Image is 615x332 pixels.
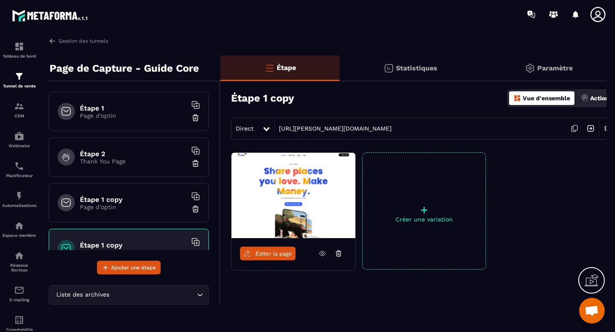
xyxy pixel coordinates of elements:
[277,64,296,72] p: Étape
[49,37,56,45] img: arrow
[2,184,36,214] a: automationsautomationsAutomatisations
[2,279,36,309] a: emailemailE-mailing
[363,204,486,216] p: +
[2,233,36,238] p: Espace membre
[583,120,599,137] img: arrow-next.bcc2205e.svg
[14,131,24,141] img: automations
[191,114,200,122] img: trash
[2,173,36,178] p: Planificateur
[111,263,156,272] span: Ajouter une étape
[2,65,36,95] a: formationformationTunnel de vente
[14,315,24,325] img: accountant
[236,125,254,132] span: Direct
[581,94,589,102] img: actions.d6e523a2.png
[2,54,36,58] p: Tableau de bord
[363,216,486,223] p: Créer une variation
[49,37,108,45] a: Gestion des tunnels
[231,92,294,104] h3: Étape 1 copy
[525,63,535,73] img: setting-gr.5f69749f.svg
[384,63,394,73] img: stats.20deebd0.svg
[2,327,36,332] p: Comptabilité
[12,8,89,23] img: logo
[80,249,187,256] p: Page d'optin
[97,261,161,274] button: Ajouter une étape
[264,63,275,73] img: bars-o.4a397970.svg
[275,125,392,132] a: [URL][PERSON_NAME][DOMAIN_NAME]
[80,158,187,165] p: Thank You Page
[2,244,36,279] a: social-networksocial-networkRéseaux Sociaux
[191,205,200,213] img: trash
[590,95,612,102] p: Actions
[513,94,521,102] img: dashboard-orange.40269519.svg
[191,159,200,168] img: trash
[80,241,187,249] h6: Étape 1 copy
[255,250,292,257] span: Éditer la page
[80,150,187,158] h6: Étape 2
[396,64,437,72] p: Statistiques
[2,35,36,65] a: formationformationTableau de bord
[14,161,24,171] img: scheduler
[14,250,24,261] img: social-network
[49,285,209,305] div: Search for option
[80,112,187,119] p: Page d'optin
[2,84,36,88] p: Tunnel de vente
[80,204,187,210] p: Page d'optin
[2,214,36,244] a: automationsautomationsEspace membre
[54,290,111,300] span: Liste des archives
[2,114,36,118] p: CRM
[14,221,24,231] img: automations
[2,263,36,272] p: Réseaux Sociaux
[579,298,605,323] a: Ouvrir le chat
[523,95,570,102] p: Vue d'ensemble
[240,247,296,260] a: Éditer la page
[2,95,36,125] a: formationformationCRM
[14,285,24,295] img: email
[231,153,355,238] img: image
[14,71,24,82] img: formation
[14,41,24,52] img: formation
[80,195,187,204] h6: Étape 1 copy
[2,143,36,148] p: Webinaire
[14,191,24,201] img: automations
[111,290,195,300] input: Search for option
[80,104,187,112] h6: Étape 1
[2,125,36,154] a: automationsautomationsWebinaire
[14,101,24,111] img: formation
[2,297,36,302] p: E-mailing
[2,154,36,184] a: schedulerschedulerPlanificateur
[537,64,573,72] p: Paramètre
[2,203,36,208] p: Automatisations
[50,60,199,77] p: Page de Capture - Guide Core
